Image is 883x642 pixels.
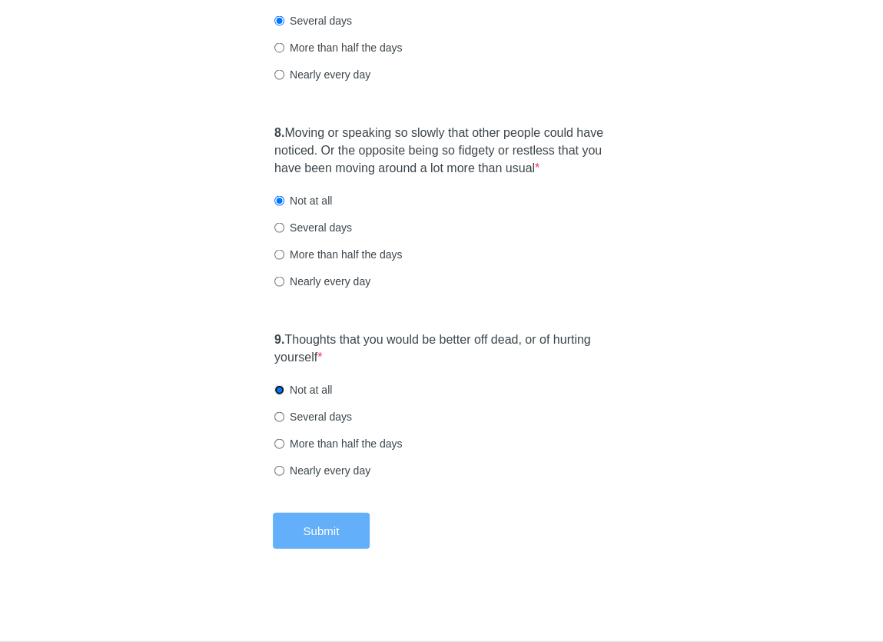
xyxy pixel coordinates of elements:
input: Not at all [274,385,284,395]
input: More than half the days [274,250,284,260]
label: More than half the days [274,436,402,451]
label: More than half the days [274,247,402,262]
label: Nearly every day [274,463,370,478]
input: Nearly every day [274,70,284,80]
label: Several days [274,220,352,235]
input: More than half the days [274,439,284,449]
strong: 8. [274,126,284,139]
label: Thoughts that you would be better off dead, or of hurting yourself [274,331,609,367]
label: Nearly every day [274,67,370,82]
strong: 9. [274,333,284,346]
label: Nearly every day [274,274,370,289]
label: More than half the days [274,40,402,55]
label: Several days [274,409,352,424]
label: Not at all [274,382,332,398]
input: Nearly every day [274,466,284,476]
input: Nearly every day [274,277,284,287]
button: Submit [273,513,370,549]
input: Several days [274,223,284,233]
label: Moving or speaking so slowly that other people could have noticed. Or the opposite being so fidge... [274,125,609,178]
label: Several days [274,13,352,28]
input: Not at all [274,196,284,206]
label: Not at all [274,193,332,208]
input: More than half the days [274,43,284,53]
input: Several days [274,412,284,422]
input: Several days [274,16,284,26]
